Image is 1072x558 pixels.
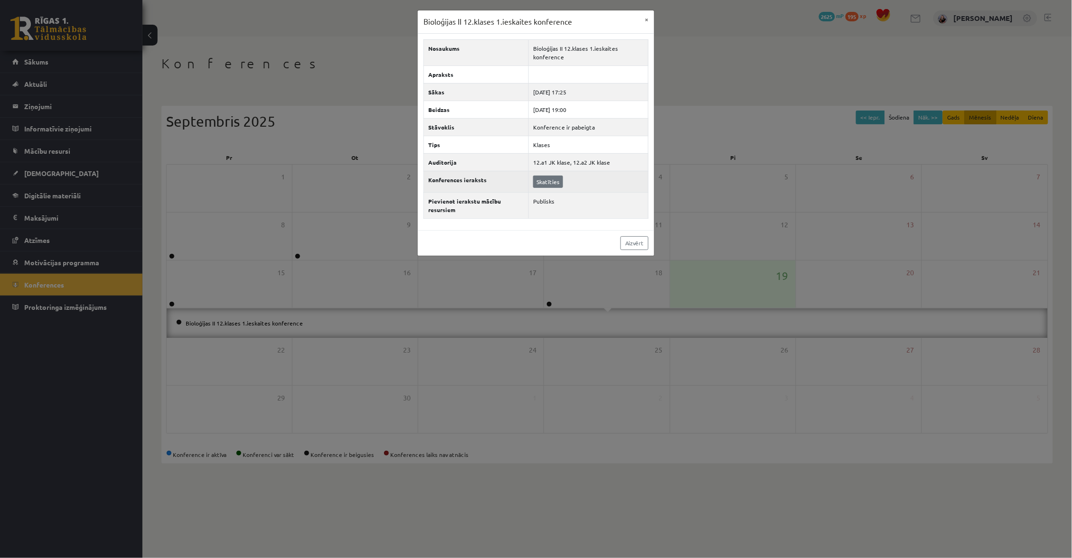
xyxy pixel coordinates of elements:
th: Tips [424,136,529,153]
td: Publisks [529,192,649,218]
th: Konferences ieraksts [424,171,529,192]
a: Aizvērt [621,236,649,250]
h3: Bioloģijas II 12.klases 1.ieskaites konference [423,16,572,28]
th: Stāvoklis [424,118,529,136]
th: Sākas [424,83,529,101]
th: Pievienot ierakstu mācību resursiem [424,192,529,218]
a: Skatīties [533,176,563,188]
th: Apraksts [424,65,529,83]
td: Bioloģijas II 12.klases 1.ieskaites konference [529,39,649,65]
th: Beidzas [424,101,529,118]
td: [DATE] 19:00 [529,101,649,118]
td: Konference ir pabeigta [529,118,649,136]
th: Nosaukums [424,39,529,65]
td: [DATE] 17:25 [529,83,649,101]
td: Klases [529,136,649,153]
button: × [639,10,654,28]
td: 12.a1 JK klase, 12.a2 JK klase [529,153,649,171]
th: Auditorija [424,153,529,171]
